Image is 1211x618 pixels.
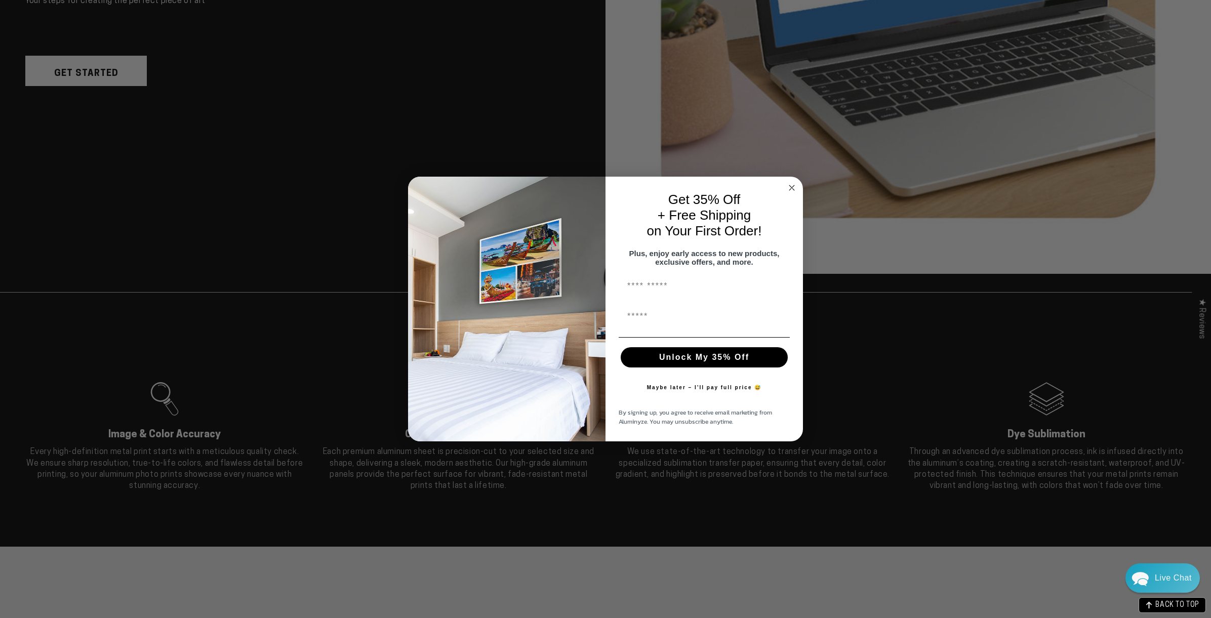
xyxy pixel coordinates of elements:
button: Maybe later – I’ll pay full price 😅 [642,378,767,398]
img: 728e4f65-7e6c-44e2-b7d1-0292a396982f.jpeg [408,177,605,442]
div: Contact Us Directly [1155,563,1192,593]
button: Close dialog [786,182,798,194]
button: Unlock My 35% Off [621,347,788,367]
div: Chat widget toggle [1125,563,1200,593]
span: BACK TO TOP [1155,602,1199,609]
span: Plus, enjoy early access to new products, exclusive offers, and more. [629,249,780,266]
span: on Your First Order! [647,223,762,238]
span: + Free Shipping [658,208,751,223]
img: underline [619,337,790,338]
span: By signing up, you agree to receive email marketing from Aluminyze. You may unsubscribe anytime. [619,408,772,426]
span: Get 35% Off [668,192,741,207]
